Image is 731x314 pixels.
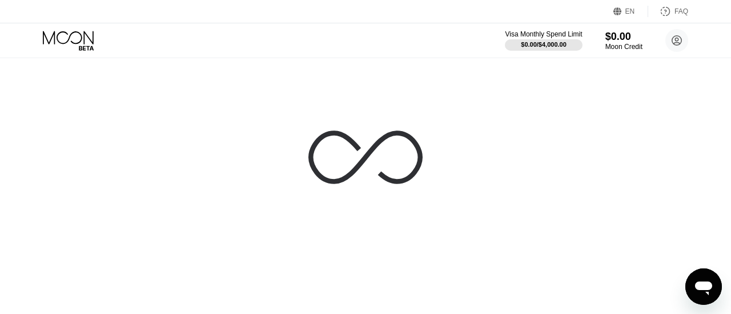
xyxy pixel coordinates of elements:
div: EN [613,6,648,17]
div: FAQ [674,7,688,15]
div: FAQ [648,6,688,17]
div: Moon Credit [605,43,642,51]
iframe: Button to launch messaging window [685,268,722,305]
div: $0.00 / $4,000.00 [521,41,567,48]
div: Visa Monthly Spend Limit$0.00/$4,000.00 [505,30,582,51]
div: $0.00 [605,31,642,43]
div: EN [625,7,635,15]
div: Visa Monthly Spend Limit [505,30,582,38]
div: $0.00Moon Credit [605,31,642,51]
